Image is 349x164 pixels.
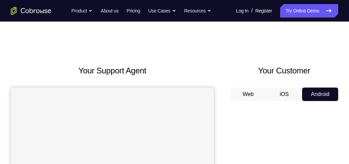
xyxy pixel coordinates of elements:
[236,4,248,18] a: Log In
[230,65,338,77] h2: Your Customer
[280,4,338,18] a: Try Online Demo
[256,4,272,18] a: Register
[148,4,176,18] button: Use Cases
[184,4,212,18] button: Resources
[72,4,93,18] button: Product
[302,88,338,101] button: Android
[266,88,302,101] button: iOS
[230,88,266,101] button: Web
[251,7,252,15] span: /
[11,65,214,77] h2: Your Support Agent
[101,4,118,18] a: About us
[127,4,140,18] a: Pricing
[11,7,51,15] a: Go to the home page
